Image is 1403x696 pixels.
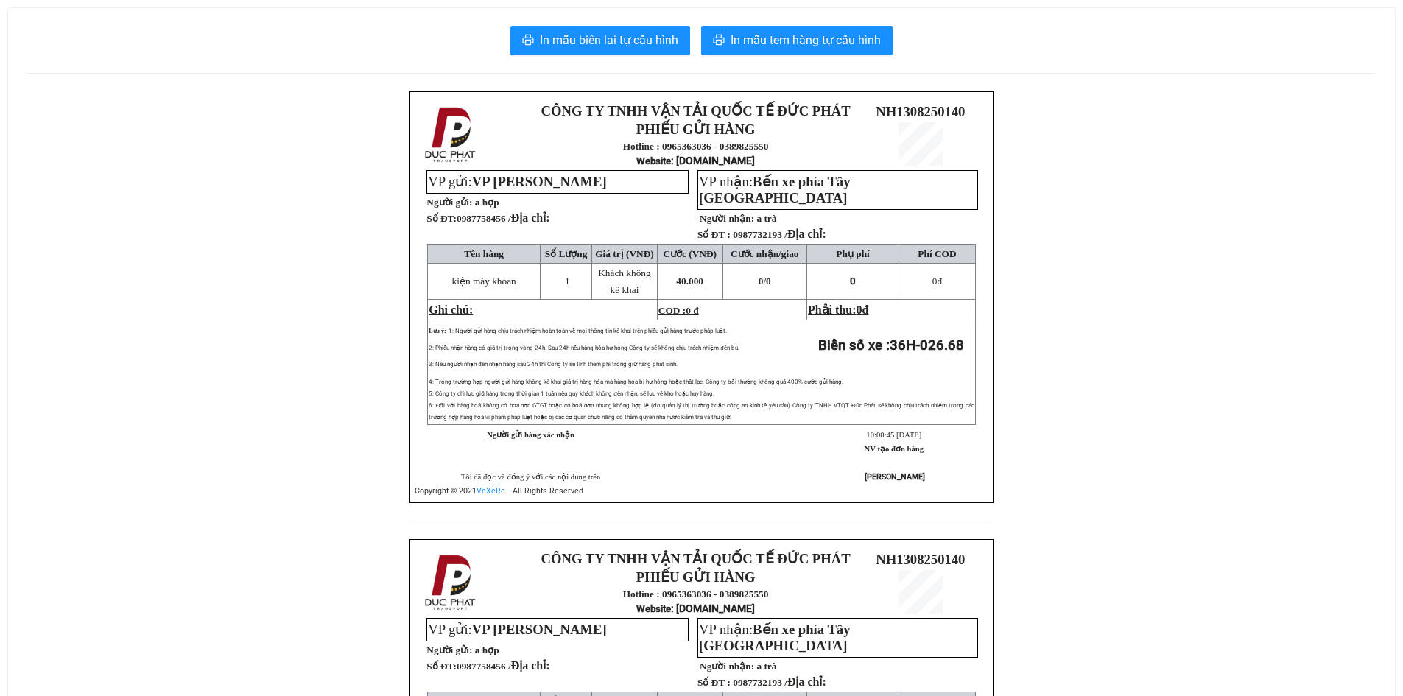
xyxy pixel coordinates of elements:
[756,213,776,224] span: a trà
[700,213,754,224] strong: Người nhận:
[565,275,570,287] span: 1
[540,31,678,49] span: In mẫu biên lai tự cấu hình
[733,677,826,688] span: 0987732193 /
[623,141,769,152] strong: Hotline : 0965363036 - 0389825550
[545,248,588,259] span: Số Lượng
[426,661,549,672] strong: Số ĐT:
[429,402,974,421] span: 6: Đối với hàng hoá không có hoá đơn GTGT hoặc có hoá đơn nhưng không hợp lệ (do quản lý thị trườ...
[636,602,755,614] strong: : [DOMAIN_NAME]
[429,361,677,368] span: 3: Nếu người nhận đến nhận hàng sau 24h thì Công ty sẽ tính thêm phí trông giữ hàng phát sinh.
[428,622,606,637] span: VP gửi:
[428,174,606,189] span: VP gửi:
[623,588,769,600] strong: Hotline : 0965363036 - 0389825550
[699,622,850,653] span: VP nhận:
[890,337,964,354] span: 36H-026.68
[759,275,771,287] span: 0/
[636,603,671,614] span: Website
[862,303,869,316] span: đ
[429,390,714,397] span: 5: Công ty chỉ lưu giữ hàng trong thời gian 1 tuần nếu quý khách không đến nhận, sẽ lưu về kho ho...
[426,213,549,224] strong: Số ĐT:
[686,305,698,316] span: 0 đ
[733,229,826,240] span: 0987732193 /
[701,26,893,55] button: printerIn mẫu tem hàng tự cấu hình
[918,248,956,259] span: Phí COD
[421,104,482,166] img: logo
[472,622,607,637] span: VP [PERSON_NAME]
[429,303,473,316] span: Ghi chú:
[699,174,850,205] span: VP nhận:
[850,275,856,287] span: 0
[636,122,756,137] strong: PHIẾU GỬI HÀNG
[457,661,550,672] span: 0987758456 /
[699,174,850,205] span: Bến xe phía Tây [GEOGRAPHIC_DATA]
[658,305,699,316] span: COD :
[449,328,727,334] span: 1: Người gửi hàng chịu trách nhiệm hoàn toàn về mọi thông tin kê khai trên phiếu gửi hàng trước p...
[636,155,755,166] strong: : [DOMAIN_NAME]
[787,675,826,688] span: Địa chỉ:
[787,228,826,240] span: Địa chỉ:
[663,248,717,259] span: Cước (VNĐ)
[636,155,671,166] span: Website
[472,174,607,189] span: VP [PERSON_NAME]
[731,248,799,259] span: Cước nhận/giao
[511,659,550,672] span: Địa chỉ:
[477,486,505,496] a: VeXeRe
[865,472,925,482] strong: [PERSON_NAME]
[511,211,550,224] span: Địa chỉ:
[426,644,472,655] strong: Người gửi:
[697,229,731,240] strong: Số ĐT :
[475,197,499,208] span: a hợp
[429,345,739,351] span: 2: Phiếu nhận hàng có giá trị trong vòng 24h. Sau 24h nếu hàng hóa hư hỏng Công ty sẽ không chịu ...
[421,552,482,614] img: logo
[808,303,868,316] span: Phải thu:
[836,248,869,259] span: Phụ phí
[415,486,583,496] span: Copyright © 2021 – All Rights Reserved
[461,473,601,481] span: Tôi đã đọc và đồng ý với các nội dung trên
[541,103,851,119] strong: CÔNG TY TNHH VẬN TẢI QUỐC TẾ ĐỨC PHÁT
[595,248,654,259] span: Giá trị (VNĐ)
[876,104,965,119] span: NH1308250140
[932,275,938,287] span: 0
[731,31,881,49] span: In mẫu tem hàng tự cấu hình
[865,445,924,453] strong: NV tạo đơn hàng
[876,552,965,567] span: NH1308250140
[452,275,516,287] span: kiện máy khoan
[713,34,725,48] span: printer
[866,431,921,439] span: 10:00:45 [DATE]
[756,661,776,672] span: a trà
[487,431,574,439] strong: Người gửi hàng xác nhận
[426,197,472,208] strong: Người gửi:
[429,379,843,385] span: 4: Trong trường hợp người gửi hàng không kê khai giá trị hàng hóa mà hàng hóa bị hư hỏng hoặc thấ...
[457,213,550,224] span: 0987758456 /
[700,661,754,672] strong: Người nhận:
[699,622,850,653] span: Bến xe phía Tây [GEOGRAPHIC_DATA]
[857,303,862,316] span: 0
[818,337,964,354] strong: Biển số xe :
[598,267,650,295] span: Khách không kê khai
[766,275,771,287] span: 0
[464,248,504,259] span: Tên hàng
[475,644,499,655] span: a hợp
[676,275,703,287] span: 40.000
[429,328,446,334] span: Lưu ý:
[697,677,731,688] strong: Số ĐT :
[541,551,851,566] strong: CÔNG TY TNHH VẬN TẢI QUỐC TẾ ĐỨC PHÁT
[522,34,534,48] span: printer
[636,569,756,585] strong: PHIẾU GỬI HÀNG
[932,275,942,287] span: đ
[510,26,690,55] button: printerIn mẫu biên lai tự cấu hình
